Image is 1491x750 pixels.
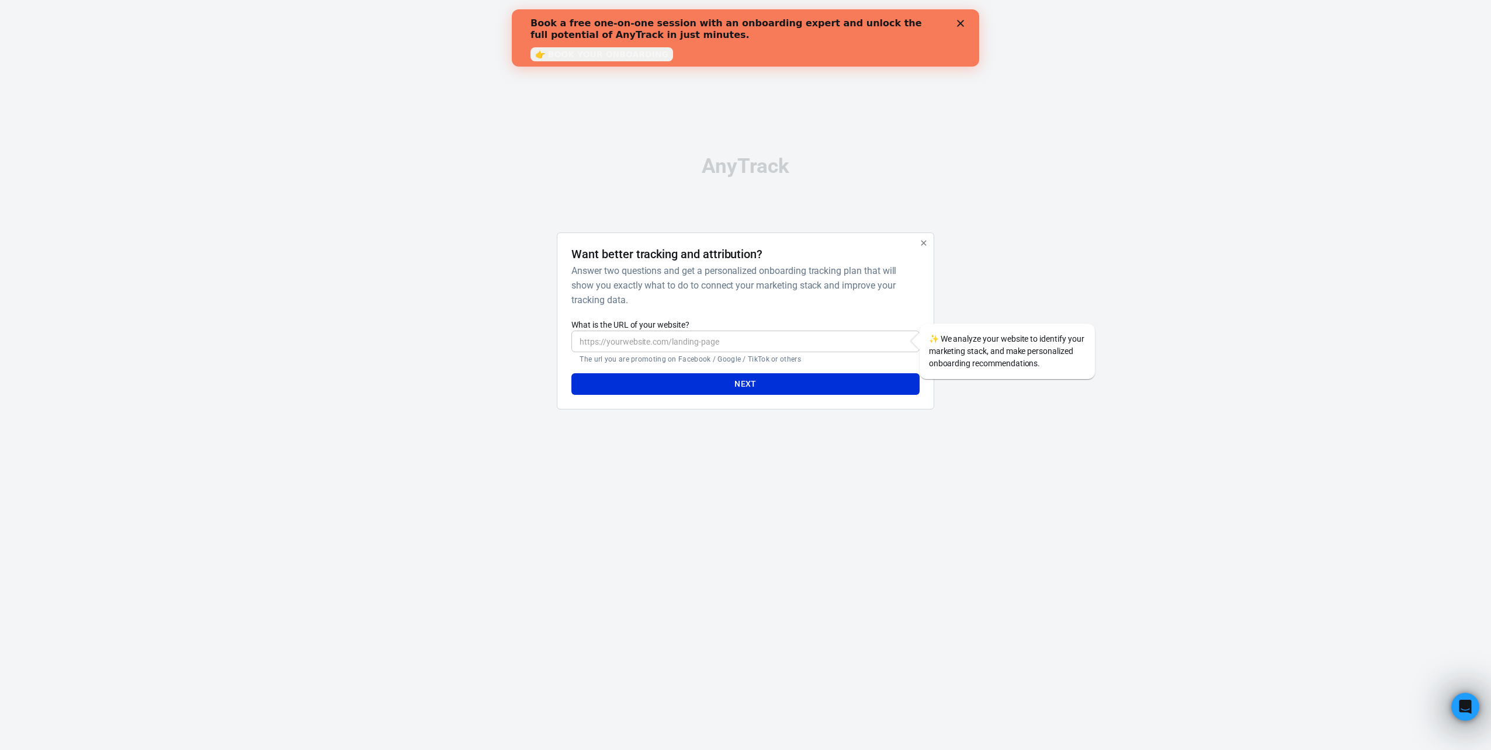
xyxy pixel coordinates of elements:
label: What is the URL of your website? [571,319,919,331]
input: https://yourwebsite.com/landing-page [571,331,919,352]
span: sparkles [929,334,939,343]
button: Next [571,373,919,395]
p: The url you are promoting on Facebook / Google / TikTok or others [580,355,911,364]
div: AnyTrack [453,156,1038,176]
h6: Answer two questions and get a personalized onboarding tracking plan that will show you exactly w... [571,263,914,307]
iframe: Intercom live chat [1451,693,1479,721]
div: We analyze your website to identify your marketing stack, and make personalized onboarding recomm... [920,324,1095,379]
iframe: Intercom live chat banner [512,9,979,67]
h4: Want better tracking and attribution? [571,247,762,261]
